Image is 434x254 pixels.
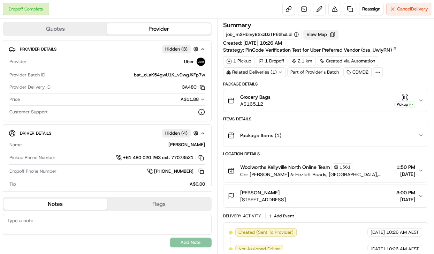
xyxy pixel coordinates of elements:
[107,23,211,35] button: Provider
[223,124,428,147] button: Package Items (1)
[18,45,125,52] input: Got a question? Start typing here...
[165,46,188,52] span: Hidden ( 3 )
[396,164,415,171] span: 1:50 PM
[240,94,271,100] span: Grocery Bags
[165,130,188,136] span: Hidden ( 4 )
[240,189,280,196] span: [PERSON_NAME]
[147,167,205,175] a: [PHONE_NUMBER]
[181,96,199,102] span: A$11.88
[240,171,394,178] span: Cnr [PERSON_NAME] & Hezlett Roads, [GEOGRAPHIC_DATA], [GEOGRAPHIC_DATA]
[362,6,380,12] span: Reassign
[9,72,45,78] span: Provider Batch ID
[7,7,21,21] img: Nash
[396,196,415,203] span: [DATE]
[223,213,261,219] div: Delivery Activity
[240,164,330,171] span: Woolworths Kellyville North Online Team
[396,189,415,196] span: 3:00 PM
[184,59,194,65] span: Uber
[107,199,211,210] button: Flags
[317,56,378,66] a: Created via Automation
[162,129,200,137] button: Hidden (4)
[256,56,287,66] div: 1 Dropoff
[134,72,205,78] span: bat_oLaK54gwU1K_vDwgJKFp7w
[56,98,115,111] a: 💻API Documentation
[4,98,56,111] a: 📗Knowledge Base
[223,116,428,122] div: Items Details
[182,84,205,90] button: 3A48C
[9,142,22,148] span: Name
[123,155,193,161] span: +61 480 020 263 ext. 77073521
[14,101,53,108] span: Knowledge Base
[240,196,286,203] span: [STREET_ADDRESS]
[9,109,48,115] span: Customer Support
[59,102,64,107] div: 💻
[9,181,16,187] span: Tip
[386,246,419,252] span: 10:26 AM AEST
[243,40,282,46] span: [DATE] 10:26 AM
[386,3,431,15] button: CancelDelivery
[7,67,20,79] img: 1736555255976-a54dd68f-1ca7-489b-9aae-adbdc363a1c4
[9,59,26,65] span: Provider
[9,96,20,103] span: Price
[223,185,428,207] button: [PERSON_NAME][STREET_ADDRESS]3:00 PM[DATE]
[371,246,385,252] span: [DATE]
[223,56,254,66] div: 1 Pickup
[340,164,351,170] span: 1561
[3,23,107,35] button: Quotes
[265,212,296,220] button: Add Event
[9,43,206,55] button: Provider DetailsHidden (3)
[386,229,419,236] span: 10:26 AM AEST
[144,96,205,103] button: A$11.88
[154,168,193,174] span: [PHONE_NUMBER]
[7,102,13,107] div: 📗
[162,45,200,53] button: Hidden (3)
[223,159,428,182] button: Woolworths Kellyville North Online Team1561Cnr [PERSON_NAME] & Hezlett Roads, [GEOGRAPHIC_DATA], ...
[396,171,415,178] span: [DATE]
[7,28,127,39] p: Welcome 👋
[240,100,271,107] span: A$165.12
[24,74,88,79] div: We're available if you need us!
[119,69,127,77] button: Start new chat
[9,84,51,90] span: Provider Delivery ID
[223,46,397,53] div: Strategy:
[9,155,55,161] span: Pickup Phone Number
[343,67,372,77] div: CDMD2
[19,181,205,187] div: A$0.00
[226,31,299,38] button: job_mSHbiEyB2xzDzTP62huLdi
[24,142,205,148] div: [PERSON_NAME]
[9,127,206,139] button: Driver DetailsHidden (4)
[223,151,428,157] div: Location Details
[49,118,84,124] a: Powered byPylon
[397,6,428,12] span: Cancel Delivery
[223,39,282,46] span: Created:
[223,81,428,87] div: Package Details
[3,199,107,210] button: Notes
[394,102,415,107] div: Pickup
[197,58,205,66] img: uber-new-logo.jpeg
[371,229,385,236] span: [DATE]
[116,154,205,162] a: +61 480 020 263 ext. 77073521
[394,94,415,107] button: Pickup
[245,46,397,53] a: PinCode Verification Test for Uber Preferred Vendor (dss_UwiyRN)
[245,46,392,53] span: PinCode Verification Test for Uber Preferred Vendor (dss_UwiyRN)
[69,118,84,124] span: Pylon
[20,130,51,136] span: Driver Details
[240,132,281,139] span: Package Items ( 1 )
[303,30,338,39] button: View Map
[359,3,383,15] button: Reassign
[238,246,280,252] span: Not Assigned Driver
[20,46,56,52] span: Provider Details
[223,89,428,112] button: Grocery BagsA$165.12Pickup
[238,229,294,236] span: Created (Sent To Provider)
[24,67,114,74] div: Start new chat
[9,168,56,174] span: Dropoff Phone Number
[223,22,251,28] h3: Summary
[223,67,286,77] div: Related Deliveries (1)
[289,56,315,66] div: 2.1 km
[66,101,112,108] span: API Documentation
